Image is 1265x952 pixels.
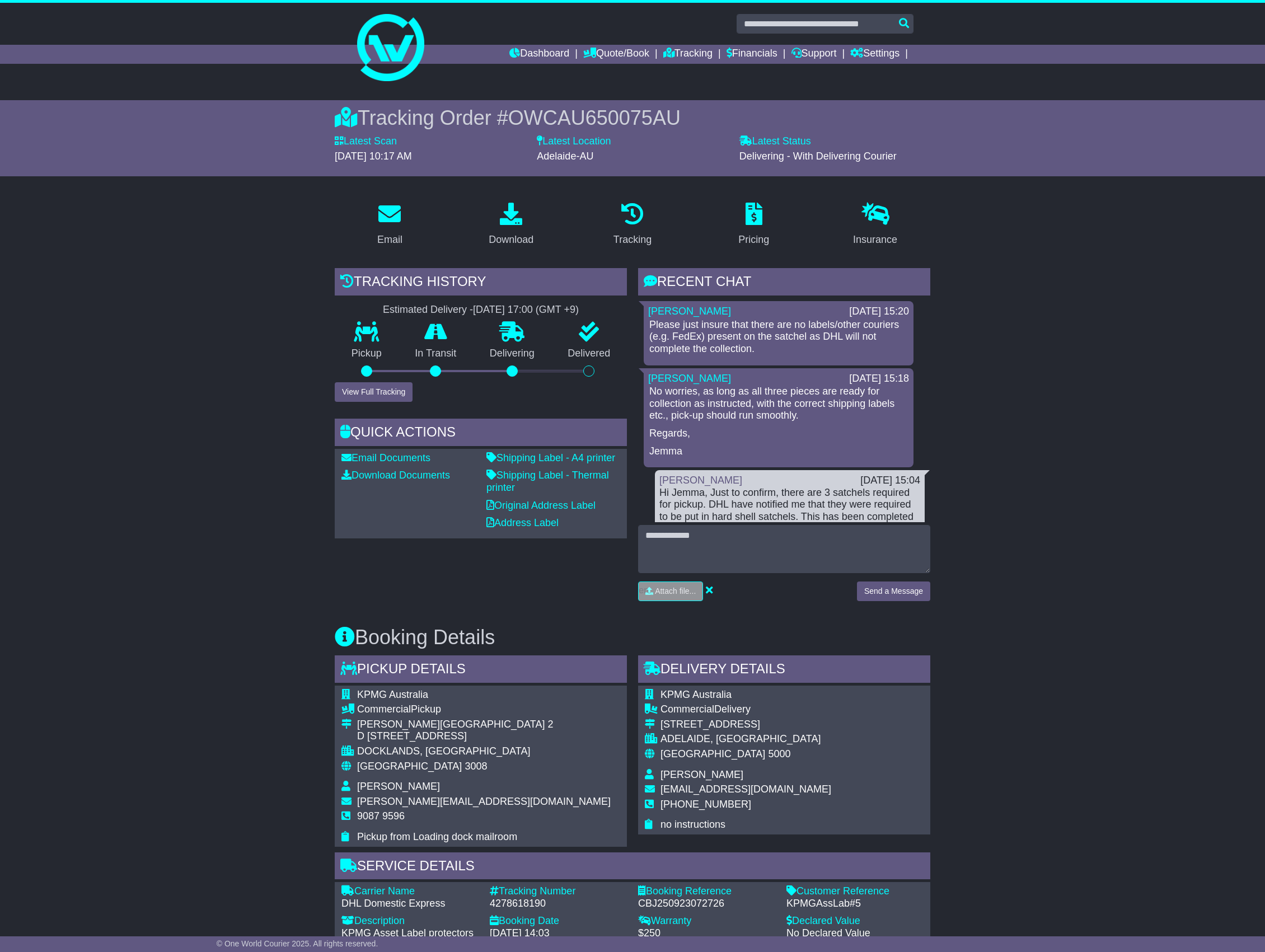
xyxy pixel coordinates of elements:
[659,475,742,486] a: [PERSON_NAME]
[857,581,930,601] button: Send a Message
[846,199,905,251] a: Insurance
[217,939,378,948] span: © One World Courier 2025. All rights reserved.
[341,915,479,927] div: Description
[486,470,609,493] a: Shipping Label - Thermal printer
[357,781,440,792] span: [PERSON_NAME]
[473,348,551,360] p: Delivering
[660,748,765,759] span: [GEOGRAPHIC_DATA]
[490,915,627,927] div: Booking Date
[357,810,405,822] span: 9087 9596
[786,885,924,898] div: Customer Reference
[660,689,732,700] span: KPMG Australia
[335,151,412,162] span: [DATE] 10:17 AM
[465,761,487,772] span: 3008
[583,45,649,64] a: Quote/Book
[335,304,627,316] div: Estimated Delivery -
[638,885,775,898] div: Booking Reference
[509,45,569,64] a: Dashboard
[849,373,909,385] div: [DATE] 15:18
[660,733,831,745] div: ADELAIDE, [GEOGRAPHIC_DATA]
[335,268,627,298] div: Tracking history
[490,898,627,910] div: 4278618190
[663,45,713,64] a: Tracking
[606,199,659,251] a: Tracking
[786,915,924,927] div: Declared Value
[335,135,397,148] label: Latest Scan
[786,927,924,940] div: No Declared Value
[660,719,831,731] div: [STREET_ADDRESS]
[335,655,627,686] div: Pickup Details
[791,45,837,64] a: Support
[490,885,627,898] div: Tracking Number
[341,885,479,898] div: Carrier Name
[768,748,790,759] span: 5000
[638,915,775,927] div: Warranty
[335,419,627,449] div: Quick Actions
[849,306,909,318] div: [DATE] 15:20
[489,232,533,247] div: Download
[486,517,559,528] a: Address Label
[399,348,474,360] p: In Transit
[613,232,652,247] div: Tracking
[341,927,479,940] div: KPMG Asset Label protectors
[335,348,399,360] p: Pickup
[335,626,930,649] h3: Booking Details
[335,382,413,402] button: View Full Tracking
[486,452,615,463] a: Shipping Label - A4 printer
[357,704,611,716] div: Pickup
[786,898,924,910] div: KPMGAssLab#5
[357,730,611,743] div: D [STREET_ADDRESS]
[341,470,450,481] a: Download Documents
[660,819,725,830] span: no instructions
[481,199,541,251] a: Download
[649,319,908,355] p: Please just insure that there are no labels/other couriers (e.g. FedEx) present on the satchel as...
[335,106,930,130] div: Tracking Order #
[648,306,731,317] a: [PERSON_NAME]
[638,898,775,910] div: CBJ250923072726
[660,769,743,780] span: [PERSON_NAME]
[649,445,908,458] p: Jemma
[370,199,410,251] a: Email
[508,106,681,129] span: OWCAU650075AU
[473,304,579,316] div: [DATE] 17:00 (GMT +9)
[357,704,411,715] span: Commercial
[357,796,611,807] span: [PERSON_NAME][EMAIL_ADDRESS][DOMAIN_NAME]
[490,927,627,940] div: [DATE] 14:03
[850,45,899,64] a: Settings
[357,761,462,772] span: [GEOGRAPHIC_DATA]
[357,831,517,842] span: Pickup from Loading dock mailroom
[357,745,611,758] div: DOCKLANDS, [GEOGRAPHIC_DATA]
[377,232,402,247] div: Email
[638,927,775,940] div: $250
[853,232,897,247] div: Insurance
[649,386,908,422] p: No worries, as long as all three pieces are ready for collection as instructed, with the correct ...
[731,199,776,251] a: Pricing
[335,852,930,883] div: Service Details
[739,135,811,148] label: Latest Status
[660,704,831,716] div: Delivery
[739,151,897,162] span: Delivering - With Delivering Courier
[638,655,930,686] div: Delivery Details
[357,689,428,700] span: KPMG Australia
[738,232,769,247] div: Pricing
[727,45,777,64] a: Financials
[357,719,611,731] div: [PERSON_NAME][GEOGRAPHIC_DATA] 2
[660,784,831,795] span: [EMAIL_ADDRESS][DOMAIN_NAME]
[341,452,430,463] a: Email Documents
[649,428,908,440] p: Regards,
[660,704,714,715] span: Commercial
[638,268,930,298] div: RECENT CHAT
[551,348,627,360] p: Delivered
[648,373,731,384] a: [PERSON_NAME]
[537,135,611,148] label: Latest Location
[659,487,920,535] div: Hi Jemma, Just to confirm, there are 3 satchels required for pickup. DHL have notified me that th...
[660,799,751,810] span: [PHONE_NUMBER]
[860,475,920,487] div: [DATE] 15:04
[486,500,596,511] a: Original Address Label
[537,151,593,162] span: Adelaide-AU
[341,898,479,910] div: DHL Domestic Express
